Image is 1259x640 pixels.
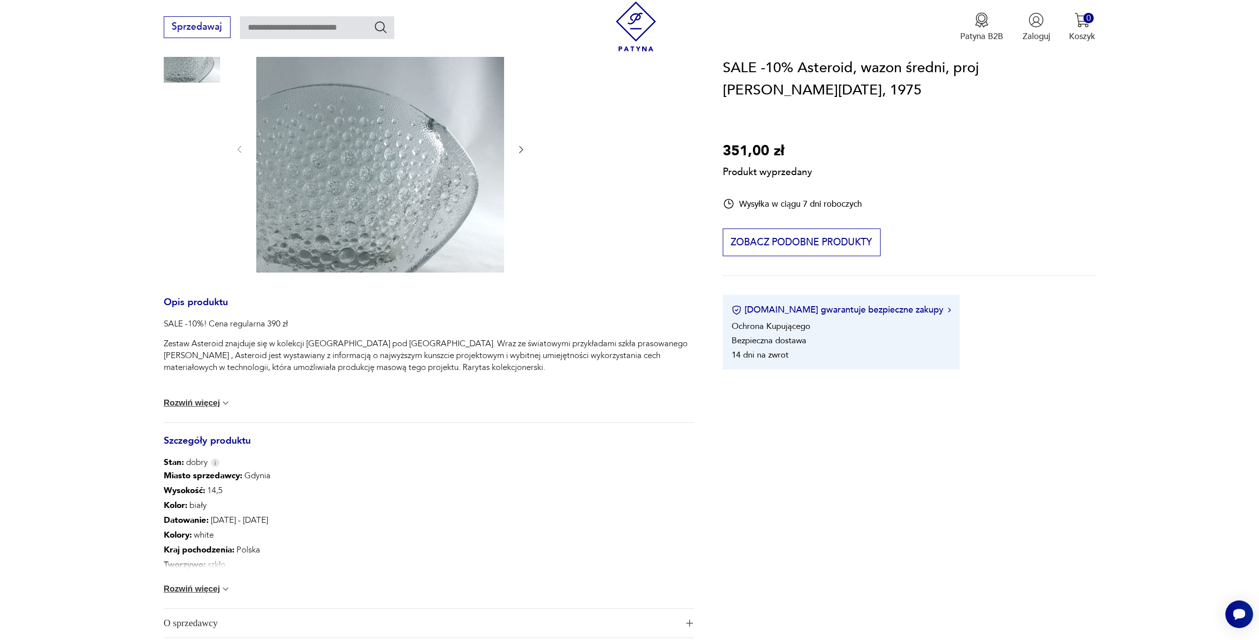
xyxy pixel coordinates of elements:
[723,229,881,257] button: Zobacz podobne produkty
[164,470,242,481] b: Miasto sprzedawcy :
[164,557,300,572] p: szkło
[221,398,231,408] img: chevron down
[164,498,300,513] p: biały
[1023,12,1050,42] button: Zaloguj
[732,321,810,332] li: Ochrona Kupującego
[164,16,231,38] button: Sprzedawaj
[1074,12,1090,28] img: Ikona koszyka
[164,318,694,330] p: SALE -10%! Cena regularna 390 zł
[164,483,300,498] p: 14,5
[164,514,209,526] b: Datowanie :
[1023,31,1050,42] p: Zaloguj
[960,31,1003,42] p: Patyna B2B
[164,457,208,468] span: dobry
[732,350,789,361] li: 14 dni na zwrot
[164,468,300,483] p: Gdynia
[164,513,300,528] p: [DATE] - [DATE]
[611,1,661,51] img: Patyna - sklep z meblami i dekoracjami vintage
[164,609,694,638] button: Ikona plusaO sprzedawcy
[686,620,693,627] img: Ikona plusa
[164,24,231,32] a: Sprzedawaj
[164,543,300,557] p: Polska
[164,544,234,555] b: Kraj pochodzenia :
[732,335,806,347] li: Bezpieczna dostawa
[723,57,1095,102] h1: SALE -10% Asteroid, wazon średni, proj [PERSON_NAME][DATE], 1975
[373,20,388,34] button: Szukaj
[723,163,812,180] p: Produkt wyprzedany
[164,485,205,496] b: Wysokość :
[723,198,862,210] div: Wysyłka w ciągu 7 dni roboczych
[164,500,187,511] b: Kolor:
[1028,12,1044,28] img: Ikonka użytkownika
[164,457,184,468] b: Stan:
[164,609,678,638] span: O sprzedawcy
[164,584,231,594] button: Rozwiń więcej
[164,299,694,319] h3: Opis produktu
[1069,31,1095,42] p: Koszyk
[960,12,1003,42] a: Ikona medaluPatyna B2B
[211,458,220,467] img: Info icon
[221,584,231,594] img: chevron down
[164,398,231,408] button: Rozwiń więcej
[732,304,951,317] button: [DOMAIN_NAME] gwarantuje bezpieczne zakupy
[723,140,812,163] p: 351,00 zł
[164,559,206,570] b: Tworzywo :
[948,308,951,313] img: Ikona strzałki w prawo
[974,12,989,28] img: Ikona medalu
[164,528,300,543] p: white
[1069,12,1095,42] button: 0Koszyk
[1083,13,1094,23] div: 0
[164,437,694,457] h3: Szczegóły produktu
[732,305,742,315] img: Ikona certyfikatu
[164,338,694,373] p: Zestaw Asteroid znajduje się w kolekcji [GEOGRAPHIC_DATA] pod [GEOGRAPHIC_DATA]. Wraz ze światowy...
[960,12,1003,42] button: Patyna B2B
[164,529,192,541] b: Kolory :
[1225,600,1253,628] iframe: Smartsupp widget button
